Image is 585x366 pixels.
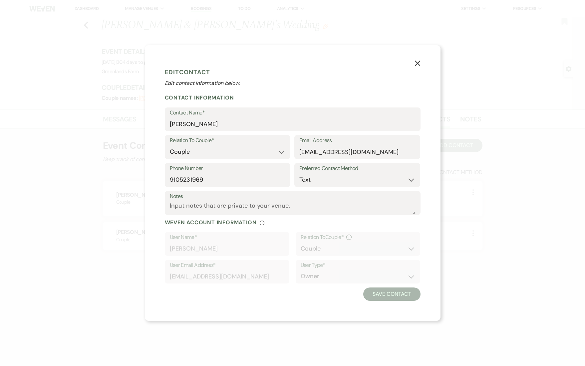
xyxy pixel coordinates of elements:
[301,233,416,242] div: Relation To Couple *
[165,219,421,226] div: Weven Account Information
[170,233,285,242] label: User Name*
[170,136,286,145] label: Relation To Couple*
[170,261,285,270] label: User Email Address*
[363,287,420,301] button: Save Contact
[170,117,416,130] input: First and Last Name
[165,79,421,87] p: Edit contact information below.
[299,136,415,145] label: Email Address
[165,67,421,77] h1: Edit Contact
[170,192,416,201] label: Notes
[301,261,416,270] label: User Type*
[170,108,416,118] label: Contact Name*
[299,164,415,173] label: Preferred Contact Method
[165,94,421,101] h2: Contact Information
[170,164,286,173] label: Phone Number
